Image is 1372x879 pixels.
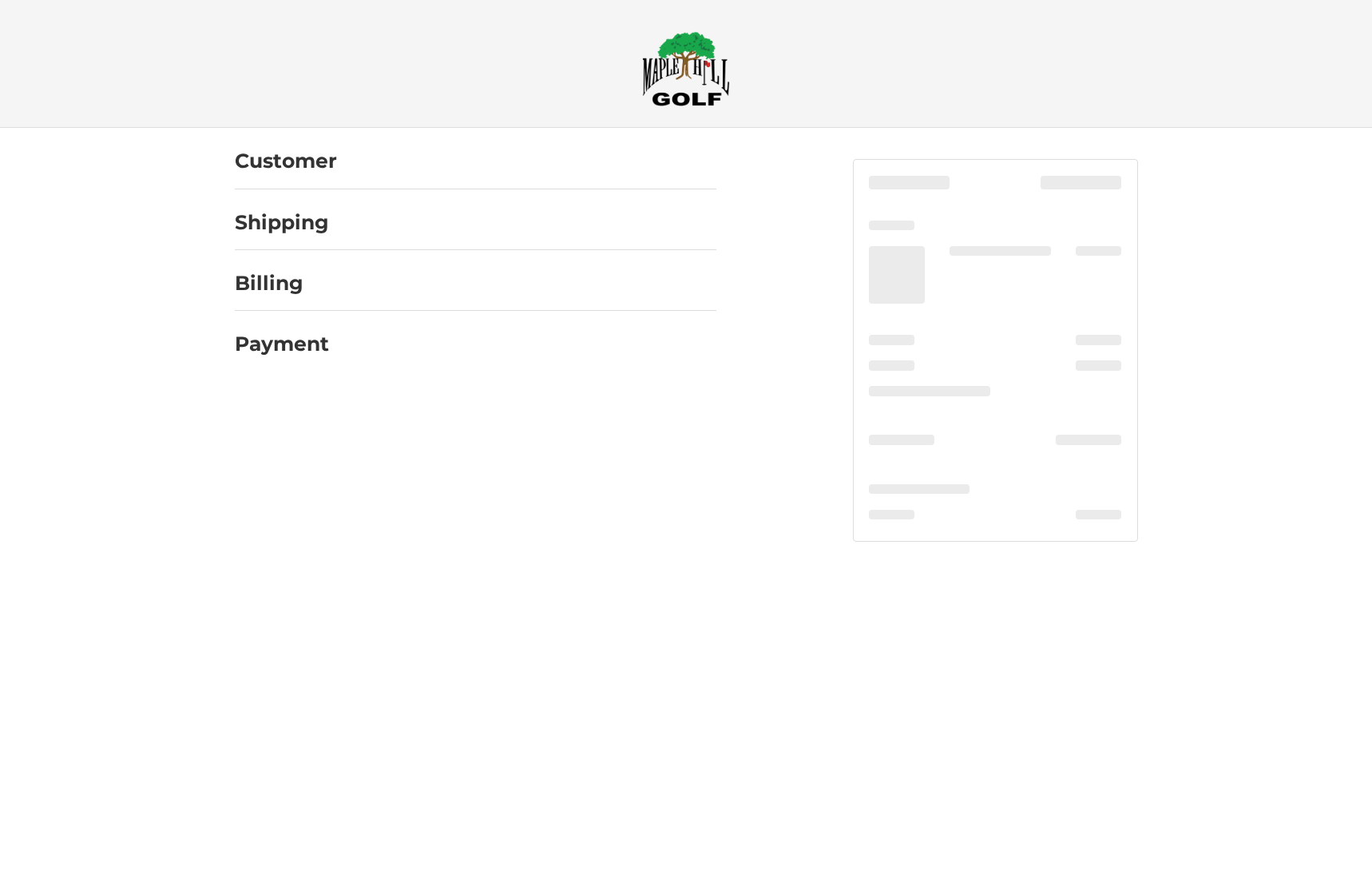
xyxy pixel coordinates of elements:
h2: Shipping [235,210,329,235]
iframe: Google Customer Reviews [1240,836,1372,879]
img: Maple Hill Golf [642,31,730,106]
h2: Billing [235,271,328,296]
h2: Payment [235,332,329,356]
h2: Customer [235,149,337,173]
